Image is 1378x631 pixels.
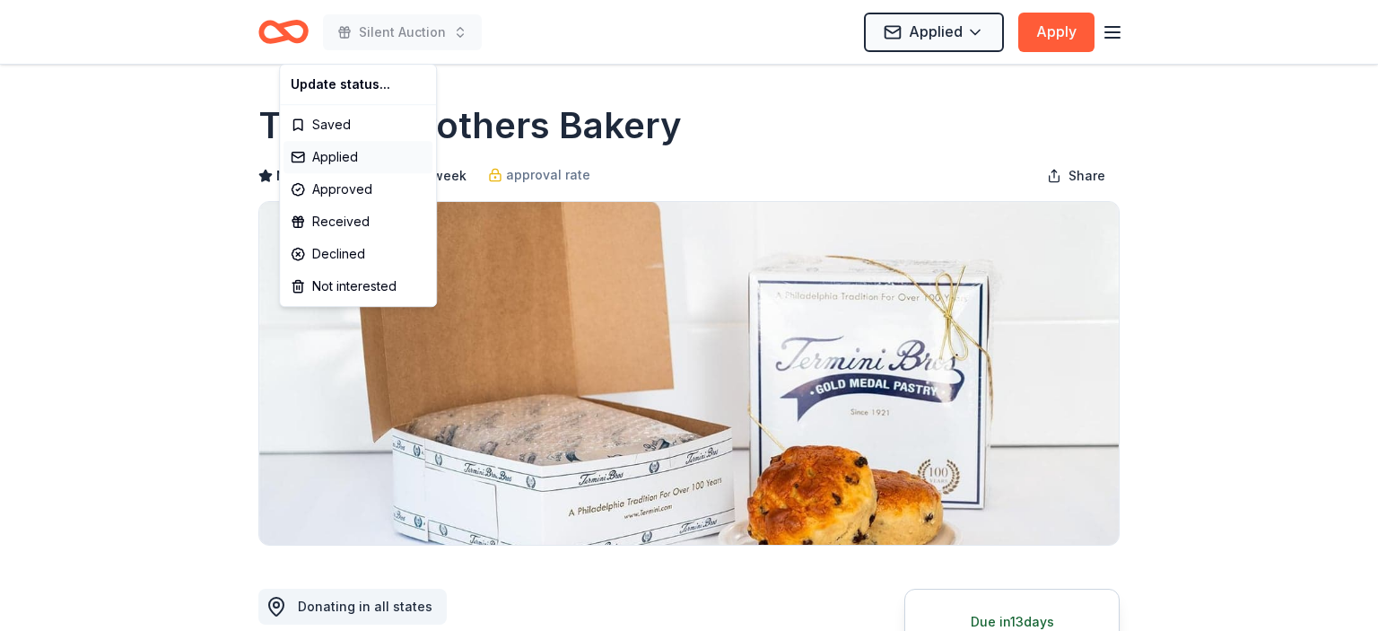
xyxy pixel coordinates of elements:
div: Applied [283,141,432,173]
div: Declined [283,238,432,270]
div: Update status... [283,68,432,101]
div: Approved [283,173,432,206]
span: Silent Auction [359,22,446,43]
div: Received [283,206,432,238]
div: Saved [283,109,432,141]
div: Not interested [283,270,432,302]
